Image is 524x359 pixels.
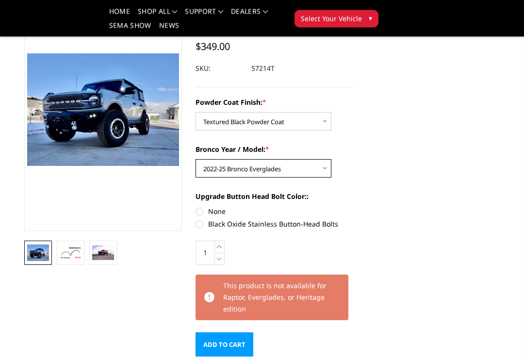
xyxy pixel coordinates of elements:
input: Add to Cart [196,333,253,357]
a: SEMA Show [109,22,151,36]
label: Bronco Year / Model: [196,145,353,155]
label: None [196,207,353,217]
span: Select Your Vehicle [301,14,362,24]
a: Support [185,8,223,22]
img: Bronco Fender Delete Kit [60,247,82,259]
a: shop all [138,8,177,22]
span: ▾ [369,13,372,23]
a: News [159,22,179,36]
label: Black Oxide Stainless Button-Head Bolts [196,219,353,229]
img: Bronco Fender Delete Kit [92,246,114,261]
a: Dealers [231,8,268,22]
dt: SKU: [196,60,244,78]
dd: 57214T [251,60,275,78]
button: Select Your Vehicle [295,10,378,28]
p: This product is not available for Raptor, Everglades, or Heritage edition [223,280,341,315]
span: $349.00 [196,40,230,53]
img: Bronco Fender Delete Kit [27,245,49,261]
label: Upgrade Button Head Bolt Color:: [196,192,353,202]
a: Home [109,8,130,22]
label: Powder Coat Finish: [196,98,353,108]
